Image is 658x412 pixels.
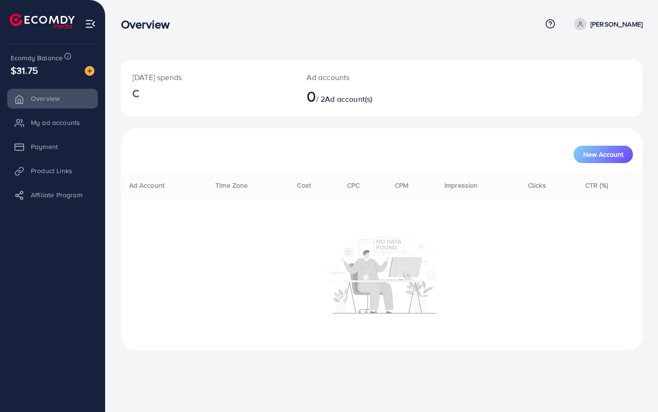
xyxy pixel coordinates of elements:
[85,18,96,29] img: menu
[307,71,414,83] p: Ad accounts
[591,18,643,30] p: [PERSON_NAME]
[307,85,316,107] span: 0
[11,53,63,63] span: Ecomdy Balance
[325,94,372,104] span: Ad account(s)
[11,63,38,77] span: $31.75
[121,17,177,31] h3: Overview
[570,18,643,30] a: [PERSON_NAME]
[307,87,414,105] h2: / 2
[574,146,633,163] button: New Account
[85,66,94,76] img: image
[10,14,75,28] img: logo
[583,151,623,158] span: New Account
[133,71,283,83] p: [DATE] spends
